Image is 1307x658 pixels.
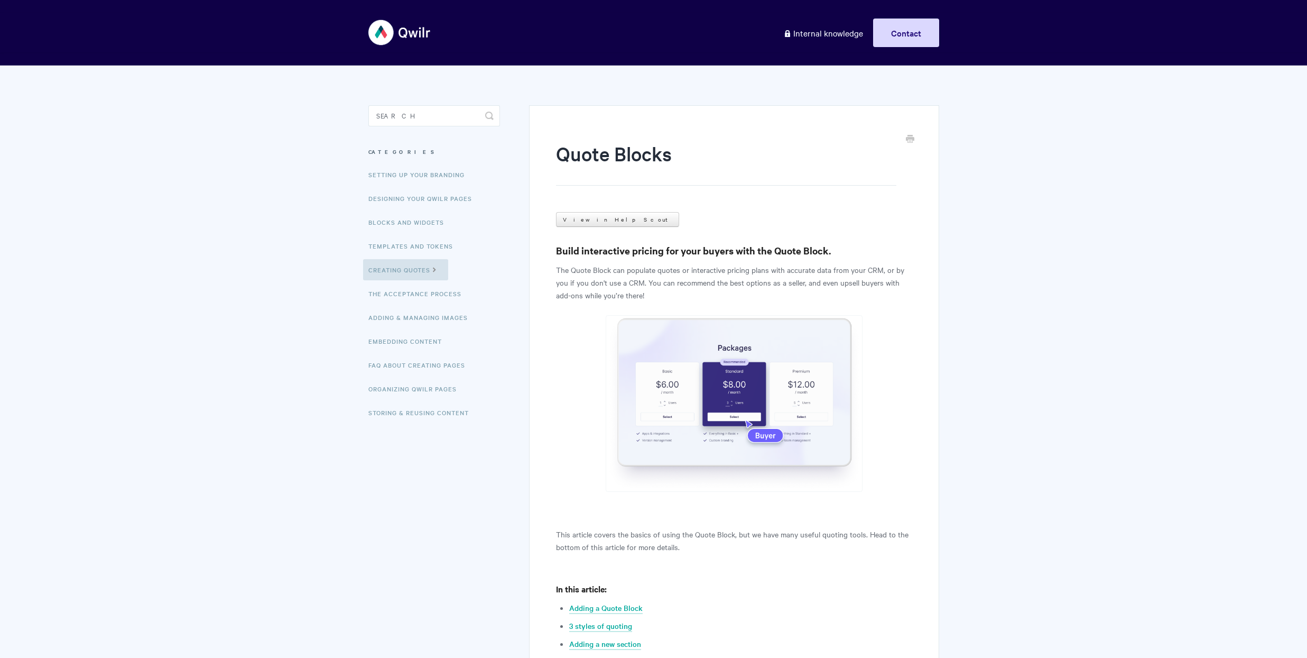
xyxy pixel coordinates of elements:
[368,354,473,376] a: FAQ About Creating Pages
[569,620,632,632] a: 3 styles of quoting
[556,263,912,301] p: The Quote Block can populate quotes or interactive pricing plans with accurate data from your CRM...
[368,164,472,185] a: Setting up your Branding
[368,378,465,399] a: Organizing Qwilr Pages
[606,315,863,492] img: file-30ANXqc23E.png
[556,243,912,258] h3: Build interactive pricing for your buyers with the Quote Block.
[368,283,469,304] a: The Acceptance Process
[368,142,500,161] h3: Categories
[368,188,480,209] a: Designing Your Qwilr Pages
[368,331,450,352] a: Embedding Content
[368,307,476,328] a: Adding & Managing Images
[368,105,500,126] input: Search
[556,140,896,186] h1: Quote Blocks
[363,259,448,280] a: Creating Quotes
[569,638,641,650] a: Adding a new section
[556,212,679,227] a: View in Help Scout
[873,19,939,47] a: Contact
[556,582,912,596] h4: In this article:
[906,134,914,145] a: Print this Article
[368,235,461,257] a: Templates and Tokens
[368,402,477,423] a: Storing & Reusing Content
[556,528,912,553] p: This article covers the basics of using the Quote Block, but we have many useful quoting tools. H...
[368,13,431,52] img: Qwilr Help Center
[775,19,871,47] a: Internal knowledge
[368,212,452,233] a: Blocks and Widgets
[569,602,643,614] a: Adding a Quote Block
